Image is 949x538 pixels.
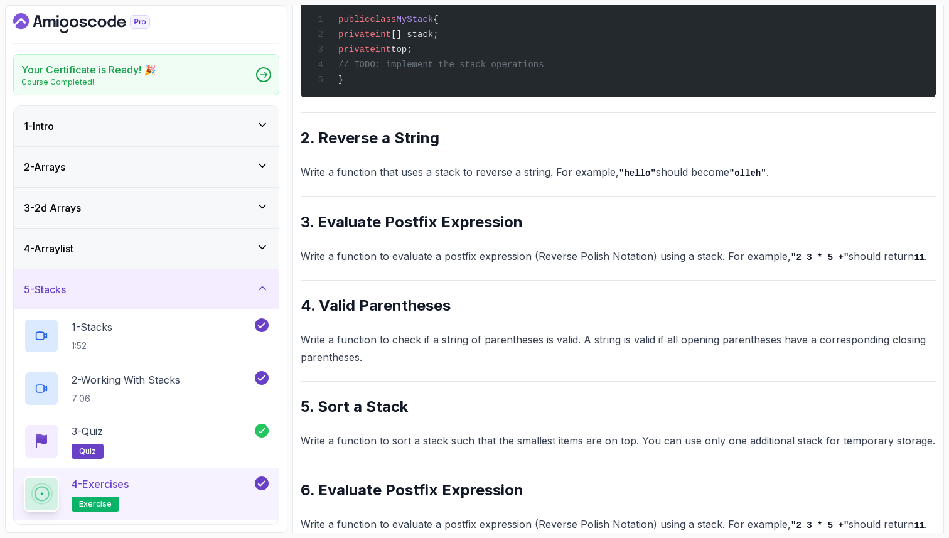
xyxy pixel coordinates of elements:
[338,75,343,85] span: }
[914,520,925,530] code: 11
[396,14,433,24] span: MyStack
[24,371,269,406] button: 2-Working With Stacks7:06
[375,30,391,40] span: int
[301,163,936,181] p: Write a function that uses a stack to reverse a string. For example, should become .
[24,200,81,215] h3: 3 - 2d Arrays
[14,229,279,269] button: 4-Arraylist
[338,45,375,55] span: private
[24,282,66,297] h3: 5 - Stacks
[301,397,936,417] h2: 5. Sort a Stack
[301,212,936,232] h2: 3. Evaluate Postfix Expression
[24,424,269,459] button: 3-Quizquiz
[791,252,849,262] code: "2 3 * 5 +"
[433,14,438,24] span: {
[72,320,112,335] p: 1 - Stacks
[24,241,73,256] h3: 4 - Arraylist
[14,147,279,187] button: 2-Arrays
[914,252,925,262] code: 11
[24,159,65,175] h3: 2 - Arrays
[301,296,936,316] h2: 4. Valid Parentheses
[13,54,279,95] a: Your Certificate is Ready! 🎉Course Completed!
[14,269,279,309] button: 5-Stacks
[72,392,180,405] p: 7:06
[79,499,112,509] span: exercise
[14,106,279,146] button: 1-Intro
[301,128,936,148] h2: 2. Reverse a String
[391,30,439,40] span: [] stack;
[338,30,375,40] span: private
[370,14,396,24] span: class
[301,331,936,366] p: Write a function to check if a string of parentheses is valid. A string is valid if all opening p...
[301,432,936,449] p: Write a function to sort a stack such that the smallest items are on top. You can use only one ad...
[21,62,156,77] h2: Your Certificate is Ready! 🎉
[72,372,180,387] p: 2 - Working With Stacks
[24,119,54,134] h3: 1 - Intro
[79,446,96,456] span: quiz
[791,520,849,530] code: "2 3 * 5 +"
[375,45,391,55] span: int
[72,424,103,439] p: 3 - Quiz
[729,168,766,178] code: "olleh"
[21,77,156,87] p: Course Completed!
[338,14,370,24] span: public
[72,476,129,492] p: 4 - Exercises
[301,247,936,266] p: Write a function to evaluate a postfix expression (Reverse Polish Notation) using a stack. For ex...
[24,476,269,512] button: 4-Exercisesexercise
[72,340,112,352] p: 1:52
[301,480,936,500] h2: 6. Evaluate Postfix Expression
[619,168,656,178] code: "hello"
[13,13,179,33] a: Dashboard
[14,188,279,228] button: 3-2d Arrays
[301,515,936,534] p: Write a function to evaluate a postfix expression (Reverse Polish Notation) using a stack. For ex...
[338,60,544,70] span: // TODO: implement the stack operations
[391,45,412,55] span: top;
[24,318,269,353] button: 1-Stacks1:52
